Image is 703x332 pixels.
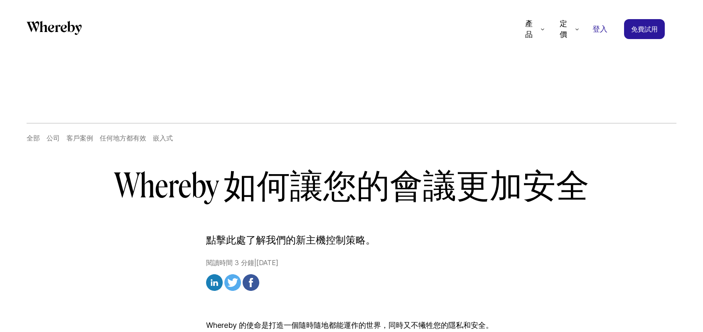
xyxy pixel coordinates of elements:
[206,234,376,246] font: 點擊此處了解我們的新主機控制策略。
[27,134,40,142] a: 全部
[560,19,567,39] font: 定價
[47,134,60,142] a: 公司
[256,258,278,267] font: [DATE]
[100,134,146,142] a: 任何地方都有效
[224,274,241,291] img: 嘰嘰喳喳
[27,21,82,35] svg: 由此
[206,274,223,291] img: 領英
[624,19,665,39] a: 免費試用
[586,20,614,39] a: 登入
[27,21,82,38] a: 由此
[66,134,93,142] a: 客戶案例
[525,19,533,39] font: 產品
[592,25,607,33] font: 登入
[206,258,254,267] font: 閱讀時間 3 分鐘
[631,25,658,33] font: 免費試用
[153,134,173,142] a: 嵌入式
[254,258,256,267] font: |
[114,166,589,206] font: Whereby 如何讓您的會議更加安全
[243,274,259,291] img: Facebook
